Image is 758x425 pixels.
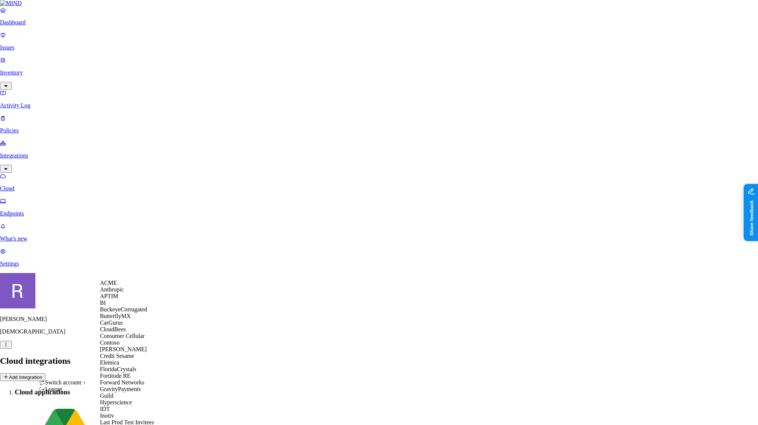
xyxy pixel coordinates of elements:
[100,359,119,366] span: Elemica
[100,280,117,286] span: ACME
[100,379,144,386] span: Forward Networks
[100,406,110,412] span: IDT
[100,313,131,319] span: ButterflyMX
[100,319,123,326] span: CarGurus
[100,346,147,352] span: [PERSON_NAME]
[100,373,131,379] span: Fortitude RE
[100,293,118,299] span: APTIM
[100,333,145,339] span: Consumer Cellular
[45,379,81,386] span: Switch account
[100,326,126,332] span: CloudBees
[100,339,119,346] span: Contoso
[39,386,87,393] div: Logout
[100,386,141,392] span: GravityPayments
[100,412,114,419] span: Inotiv
[100,306,147,312] span: BuckeyeCorrugated
[100,399,132,405] span: Hyperscience
[100,366,136,372] span: FloridaCrystals
[100,353,134,359] span: Credit Sesame
[100,393,113,399] span: Guild
[100,286,124,293] span: Anthropic
[100,300,106,306] span: BI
